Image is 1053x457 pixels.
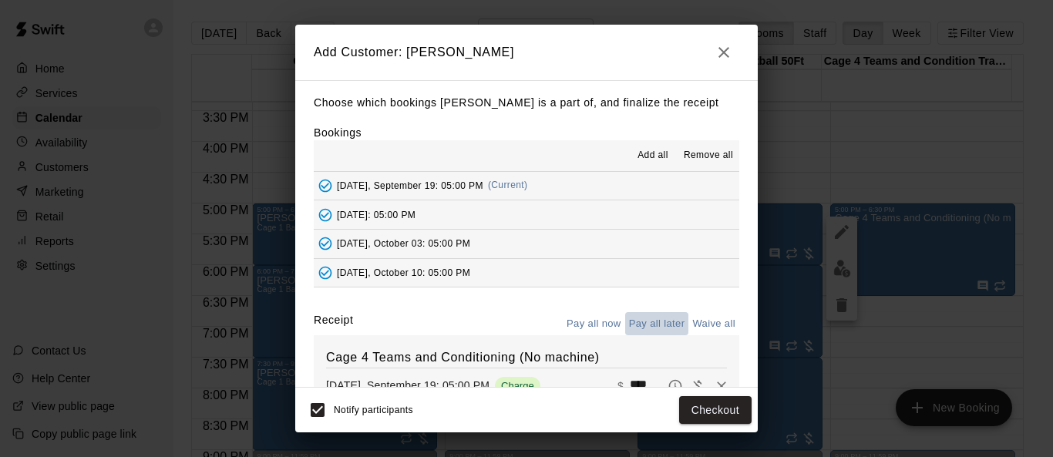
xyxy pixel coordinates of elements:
[625,312,689,336] button: Pay all later
[334,405,413,415] span: Notify participants
[495,380,540,391] span: Charge
[326,348,727,368] h6: Cage 4 Teams and Conditioning (No machine)
[314,230,739,258] button: Added - Collect Payment[DATE], October 03: 05:00 PM
[314,312,353,336] label: Receipt
[337,267,470,277] span: [DATE], October 10: 05:00 PM
[688,312,739,336] button: Waive all
[638,148,668,163] span: Add all
[710,375,733,398] button: Remove
[488,180,528,190] span: (Current)
[628,143,678,168] button: Add all
[314,174,337,197] button: Added - Collect Payment
[314,200,739,229] button: Added - Collect Payment[DATE]: 05:00 PM
[326,378,489,393] p: [DATE], September 19: 05:00 PM
[295,25,758,80] h2: Add Customer: [PERSON_NAME]
[337,180,483,190] span: [DATE], September 19: 05:00 PM
[617,378,624,394] p: $
[314,203,337,227] button: Added - Collect Payment
[314,172,739,200] button: Added - Collect Payment[DATE], September 19: 05:00 PM(Current)
[679,396,752,425] button: Checkout
[337,209,415,220] span: [DATE]: 05:00 PM
[314,259,739,287] button: Added - Collect Payment[DATE], October 10: 05:00 PM
[687,378,710,391] span: Waive payment
[563,312,625,336] button: Pay all now
[337,238,470,249] span: [DATE], October 03: 05:00 PM
[684,148,733,163] span: Remove all
[314,93,739,113] p: Choose which bookings [PERSON_NAME] is a part of, and finalize the receipt
[314,232,337,255] button: Added - Collect Payment
[678,143,739,168] button: Remove all
[314,261,337,284] button: Added - Collect Payment
[314,126,362,139] label: Bookings
[664,378,687,391] span: Pay later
